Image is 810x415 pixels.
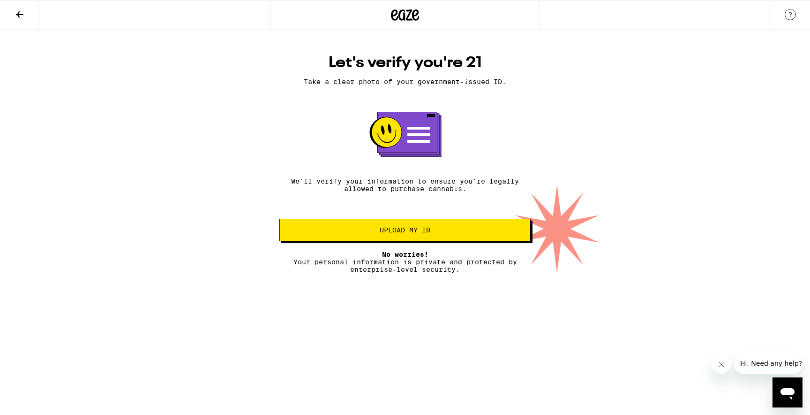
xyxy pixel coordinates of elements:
[279,177,531,192] p: We'll verify your information to ensure you're legally allowed to purchase cannabis.
[380,227,430,233] span: Upload my ID
[772,377,802,407] iframe: Button to launch messaging window
[735,353,802,374] iframe: Message from company
[279,251,531,273] p: Your personal information is private and protected by enterprise-level security.
[712,355,731,374] iframe: Close message
[279,54,531,72] h1: Let's verify you're 21
[382,251,428,258] span: No worries!
[279,78,531,85] p: Take a clear photo of your government-issued ID.
[279,219,531,241] button: Upload my ID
